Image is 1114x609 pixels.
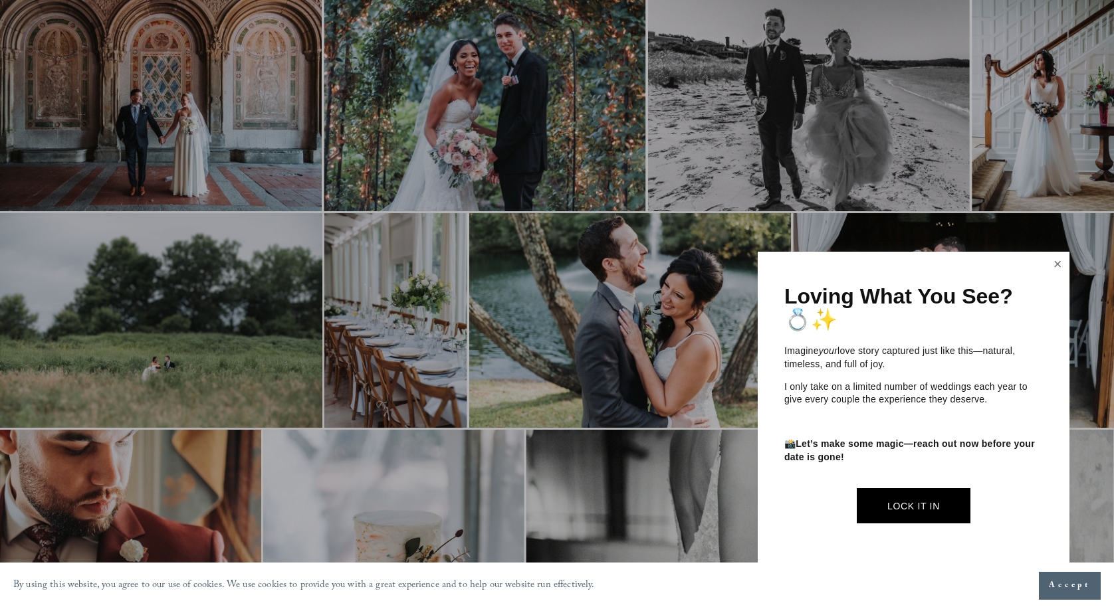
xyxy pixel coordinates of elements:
em: your [819,345,837,356]
p: I only take on a limited number of weddings each year to give every couple the experience they de... [784,381,1043,406]
strong: Let’s make some magic—reach out now before your date is gone! [784,438,1038,462]
h1: Loving What You See? 💍✨ [784,285,1043,331]
span: Accept [1049,579,1091,592]
p: 📸 [784,438,1043,464]
button: Accept [1039,572,1101,600]
p: By using this website, you agree to our use of cookies. We use cookies to provide you with a grea... [13,576,595,596]
a: Lock It In [857,488,970,523]
p: Imagine love story captured just like this—natural, timeless, and full of joy. [784,345,1043,371]
a: Close [1048,254,1067,275]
